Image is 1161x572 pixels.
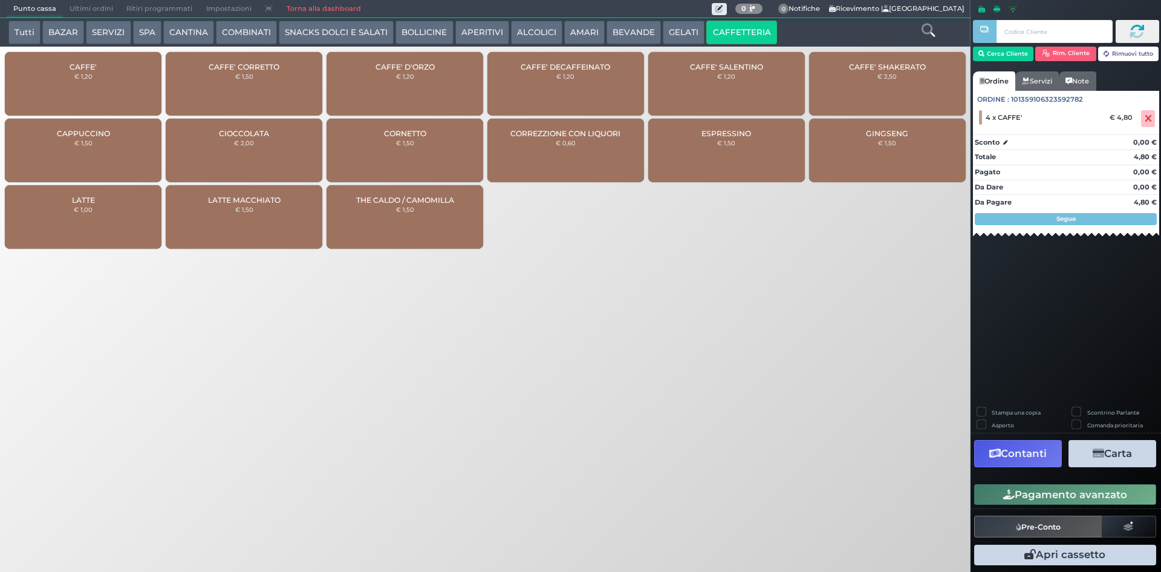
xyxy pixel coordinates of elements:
span: CAFFE' SHAKERATO [849,62,926,71]
small: € 1,50 [235,206,253,213]
input: Codice Cliente [997,20,1112,43]
strong: Pagato [975,168,1000,176]
a: Servizi [1015,71,1059,91]
strong: Segue [1056,215,1076,223]
button: Carta [1068,440,1156,467]
button: GELATI [663,21,704,45]
a: Note [1059,71,1096,91]
button: Pre-Conto [974,516,1102,537]
button: BAZAR [42,21,84,45]
strong: 0,00 € [1133,168,1157,176]
button: Contanti [974,440,1062,467]
div: € 4,80 [1108,113,1139,122]
button: AMARI [564,21,605,45]
button: COMBINATI [216,21,277,45]
small: € 1,50 [396,139,414,146]
button: Pagamento avanzato [974,484,1156,505]
button: Cerca Cliente [973,47,1034,61]
button: BEVANDE [607,21,661,45]
span: LATTE [72,196,95,205]
span: GINGSENG [866,129,908,138]
small: € 1,50 [717,139,735,146]
button: Rim. Cliente [1035,47,1096,61]
strong: Da Dare [975,183,1003,191]
small: € 2,50 [877,73,897,80]
span: CORREZZIONE CON LIQUORI [510,129,620,138]
small: € 1,50 [235,73,253,80]
button: CAFFETTERIA [706,21,776,45]
span: Punto cassa [7,1,63,18]
a: Ordine [973,71,1015,91]
button: CANTINA [163,21,214,45]
small: € 1,00 [74,206,93,213]
span: CAFFE' D'ORZO [376,62,435,71]
span: CORNETTO [384,129,426,138]
span: Ultimi ordini [63,1,120,18]
label: Comanda prioritaria [1087,421,1143,429]
strong: Da Pagare [975,198,1012,206]
span: CAPPUCCINO [57,129,110,138]
span: THE CALDO / CAMOMILLA [356,196,454,205]
span: Impostazioni [200,1,258,18]
button: ALCOLICI [511,21,562,45]
span: CIOCCOLATA [219,129,269,138]
label: Scontrino Parlante [1087,409,1139,416]
span: CAFFE' DECAFFEINATO [521,62,610,71]
small: € 1,50 [878,139,896,146]
strong: Sconto [975,137,1000,148]
span: ESPRESSINO [701,129,751,138]
span: CAFFE' SALENTINO [690,62,763,71]
strong: 0,00 € [1133,183,1157,191]
small: € 1,50 [74,139,93,146]
span: 0 [778,4,789,15]
strong: Totale [975,153,996,161]
a: Torna alla dashboard [279,1,367,18]
strong: 4,80 € [1134,198,1157,206]
span: Ritiri programmati [120,1,199,18]
small: € 1,20 [74,73,93,80]
span: LATTE MACCHIATO [208,196,281,205]
small: € 1,20 [556,73,574,80]
button: SNACKS DOLCI E SALATI [279,21,394,45]
small: € 1,20 [717,73,735,80]
b: 0 [741,4,746,13]
label: Asporto [992,421,1014,429]
strong: 4,80 € [1134,153,1157,161]
button: SERVIZI [86,21,131,45]
button: BOLLICINE [395,21,453,45]
button: Rimuovi tutto [1098,47,1159,61]
button: APERITIVI [455,21,509,45]
button: SPA [133,21,161,45]
button: Apri cassetto [974,545,1156,565]
strong: 0,00 € [1133,138,1157,146]
span: CAFFE' CORRETTO [209,62,279,71]
span: 101359106323592782 [1011,94,1083,105]
span: CAFFE' [70,62,97,71]
button: Tutti [8,21,41,45]
span: Ordine : [977,94,1009,105]
small: € 2,00 [234,139,254,146]
label: Stampa una copia [992,409,1041,416]
small: € 1,50 [396,206,414,213]
small: € 1,20 [396,73,414,80]
small: € 0,60 [556,139,576,146]
span: 4 x CAFFE' [986,113,1022,122]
